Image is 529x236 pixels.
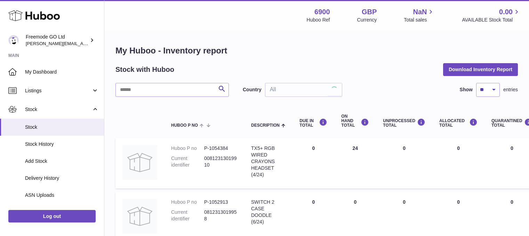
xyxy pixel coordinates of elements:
[383,118,425,128] div: UNPROCESSED Total
[404,17,435,23] span: Total sales
[341,114,369,128] div: ON HAND Total
[25,87,91,94] span: Listings
[251,123,280,128] span: Description
[511,199,513,205] span: 0
[251,145,286,178] div: TX5+ RGB WIRED CRAYONS HEADSET (4/24)
[404,7,435,23] a: NaN Total sales
[25,175,99,182] span: Delivery History
[243,86,262,93] label: Country
[171,209,204,222] dt: Current identifier
[25,69,99,75] span: My Dashboard
[334,138,376,188] td: 24
[8,210,96,222] a: Log out
[171,145,204,152] dt: Huboo P no
[362,7,377,17] strong: GBP
[115,65,174,74] h2: Stock with Huboo
[460,86,473,93] label: Show
[204,145,237,152] dd: P-1054384
[171,155,204,168] dt: Current identifier
[443,63,518,76] button: Download Inventory Report
[439,118,478,128] div: ALLOCATED Total
[503,86,518,93] span: entries
[25,124,99,130] span: Stock
[432,138,484,188] td: 0
[122,199,157,234] img: product image
[204,209,237,222] dd: 0812313019958
[413,7,427,17] span: NaN
[26,34,88,47] div: Freemode GO Ltd
[115,45,518,56] h1: My Huboo - Inventory report
[462,7,521,23] a: 0.00 AVAILABLE Stock Total
[8,35,19,45] img: lenka.smikniarova@gioteck.com
[25,192,99,199] span: ASN Uploads
[26,41,139,46] span: [PERSON_NAME][EMAIL_ADDRESS][DOMAIN_NAME]
[122,145,157,180] img: product image
[171,199,204,205] dt: Huboo P no
[204,199,237,205] dd: P-1052913
[314,7,330,17] strong: 6900
[25,106,91,113] span: Stock
[251,199,286,225] div: SWITCH 2 CASE DOODLE (6/24)
[25,141,99,147] span: Stock History
[25,158,99,165] span: Add Stock
[204,155,237,168] dd: 00812313019910
[376,138,432,188] td: 0
[462,17,521,23] span: AVAILABLE Stock Total
[292,138,334,188] td: 0
[511,145,513,151] span: 0
[299,118,327,128] div: DUE IN TOTAL
[307,17,330,23] div: Huboo Ref
[171,123,198,128] span: Huboo P no
[357,17,377,23] div: Currency
[499,7,513,17] span: 0.00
